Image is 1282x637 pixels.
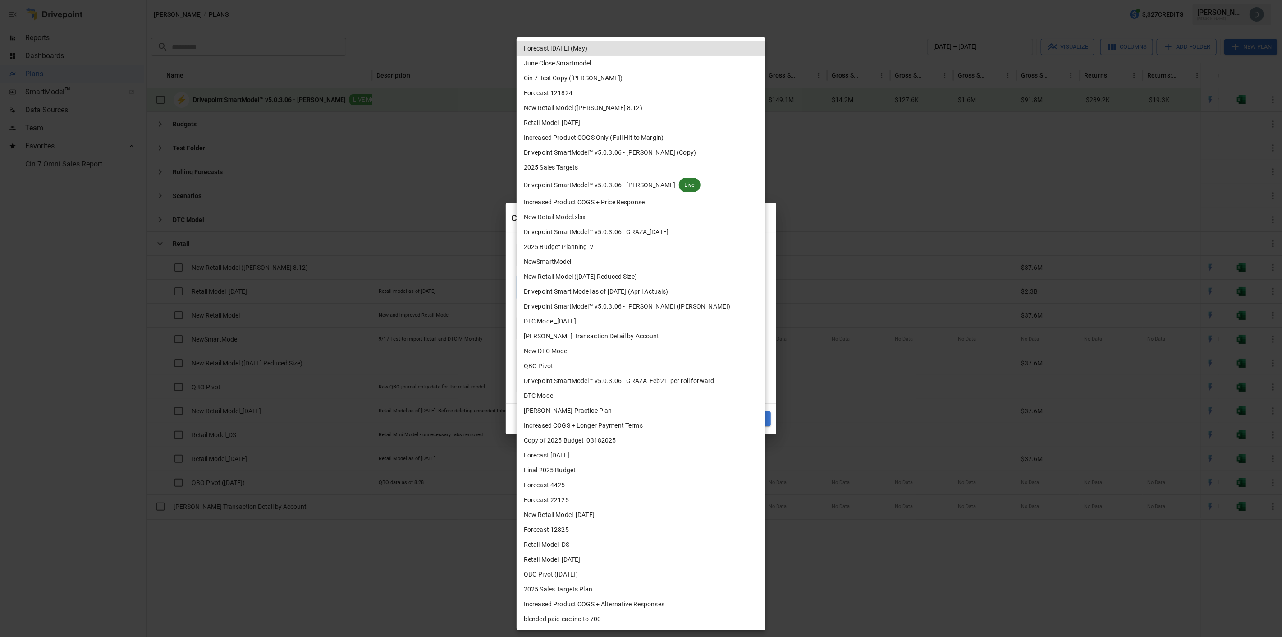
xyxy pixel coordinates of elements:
[524,103,642,113] span: New Retail Model ([PERSON_NAME] 8.12)
[524,198,645,207] span: Increased Product COGS + Price Response
[524,118,581,128] span: Retail Model_[DATE]
[524,451,569,460] span: Forecast [DATE]
[524,212,586,222] span: New Retail Model.xlsx
[524,272,637,282] span: New Retail Model ([DATE] Reduced Size)
[524,614,601,624] span: blended paid cac inc to 700
[524,525,569,535] span: Forecast 12825
[524,391,554,401] span: DTC Model
[524,510,595,520] span: New Retail Model_[DATE]
[679,180,701,189] span: Live
[524,332,659,341] span: [PERSON_NAME] Transaction Detail by Account
[524,480,565,490] span: Forecast 4425
[524,317,576,326] span: DTC Model_[DATE]
[524,570,578,579] span: QBO Pivot ([DATE])
[524,180,675,190] span: Drivepoint SmartModel™ v5.0.3.06 - [PERSON_NAME]
[524,466,576,475] span: Final 2025 Budget
[524,59,591,68] span: June Close Smartmodel
[524,88,572,98] span: Forecast 121824
[524,555,581,564] span: Retail Model_[DATE]
[524,302,730,311] span: Drivepoint SmartModel™ v5.0.3.06 - [PERSON_NAME] ([PERSON_NAME])
[524,227,668,237] span: Drivepoint SmartModel™ v5.0.3.06 - GRAZA_[DATE]
[524,376,714,386] span: Drivepoint SmartModel™ v5.0.3.06 - GRAZA_Feb21_per roll forward
[524,436,616,445] span: Copy of 2025 Budget_03182025
[524,74,623,83] span: Cin 7 Test Copy ([PERSON_NAME])
[524,600,664,609] span: Increased Product COGS + Alternative Responses
[524,495,569,505] span: Forecast 22125
[524,163,578,172] span: 2025 Sales Targets
[524,257,572,267] span: NewSmartModel
[524,361,553,371] span: QBO Pivot
[524,44,588,53] span: Forecast [DATE] (May)
[524,421,643,430] span: Increased COGS + Longer Payment Terms
[524,540,569,549] span: Retail Model_DS
[524,406,612,415] span: [PERSON_NAME] Practice Plan
[524,346,569,356] span: New DTC Model
[524,133,664,143] span: Increased Product COGS Only (Full Hit to Margin)
[524,242,597,252] span: 2025 Budget Planning_v1
[524,148,696,157] span: Drivepoint SmartModel™ v5.0.3.06 - [PERSON_NAME] (Copy)
[524,287,668,296] span: Drivepoint Smart Model as of [DATE] (April Actuals)
[524,585,592,594] span: 2025 Sales Targets Plan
